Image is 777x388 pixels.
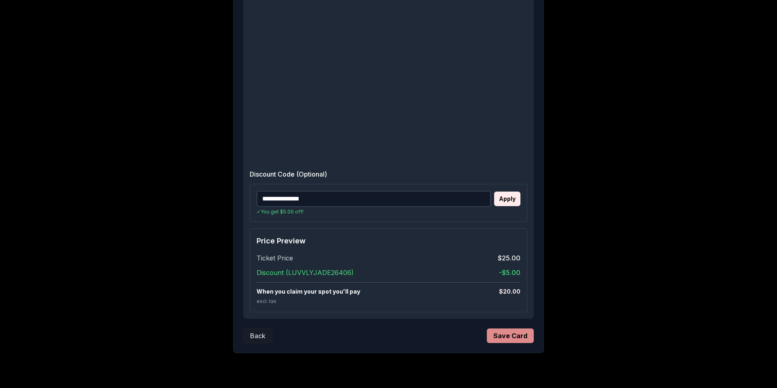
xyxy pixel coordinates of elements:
[243,328,272,343] button: Back
[499,288,520,296] span: $ 20.00
[487,328,534,343] button: Save Card
[257,235,520,247] h4: Price Preview
[257,268,354,277] span: Discount ( LUVVLYJADE26406 )
[494,192,520,206] button: Apply
[257,209,520,215] p: ✓ You get $5.00 off!
[257,253,293,263] span: Ticket Price
[257,288,360,296] span: When you claim your spot you'll pay
[257,298,276,304] span: excl. tax
[498,253,520,263] span: $25.00
[250,169,527,179] label: Discount Code (Optional)
[499,268,520,277] span: -$ 5.00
